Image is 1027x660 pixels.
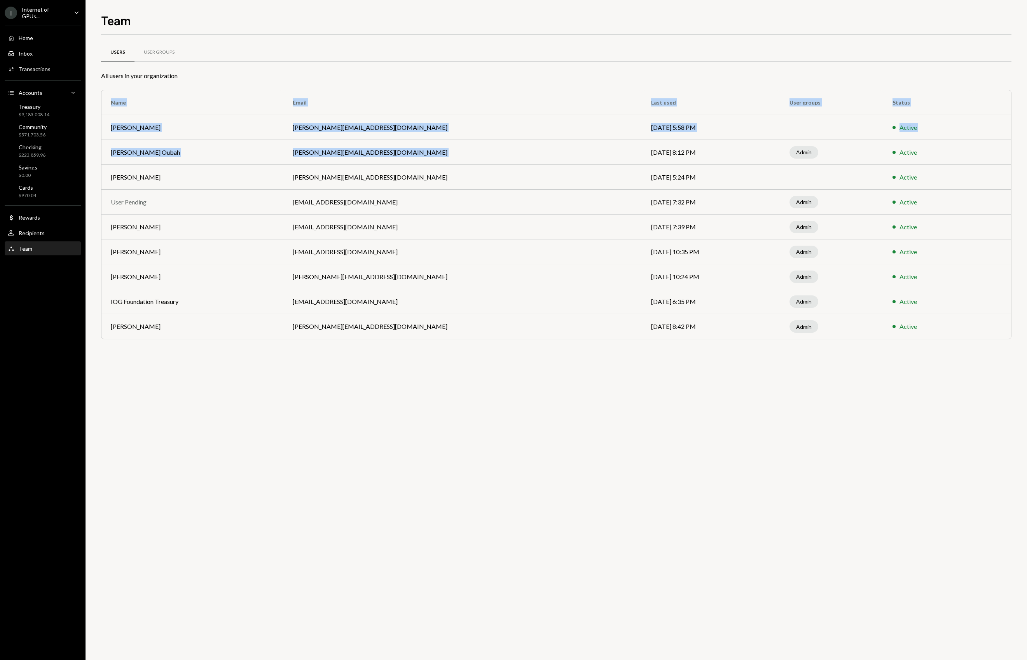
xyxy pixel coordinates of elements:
[19,172,37,179] div: $0.00
[19,132,47,138] div: $571,703.56
[19,245,32,252] div: Team
[642,190,780,215] td: [DATE] 7:32 PM
[899,297,917,306] div: Active
[642,140,780,165] td: [DATE] 8:12 PM
[5,46,81,60] a: Inbox
[101,314,283,339] td: [PERSON_NAME]
[789,320,818,333] div: Admin
[789,295,818,308] div: Admin
[899,123,917,132] div: Active
[19,214,40,221] div: Rewards
[19,103,49,110] div: Treasury
[19,112,49,118] div: $9,183,008.14
[110,49,125,56] div: Users
[789,271,818,283] div: Admin
[19,89,42,96] div: Accounts
[642,239,780,264] td: [DATE] 10:35 PM
[19,184,36,191] div: Cards
[5,101,81,120] a: Treasury$9,183,008.14
[283,165,642,190] td: [PERSON_NAME][EMAIL_ADDRESS][DOMAIN_NAME]
[144,49,175,56] div: User Groups
[19,230,45,236] div: Recipients
[899,222,917,232] div: Active
[789,246,818,258] div: Admin
[283,239,642,264] td: [EMAIL_ADDRESS][DOMAIN_NAME]
[283,314,642,339] td: [PERSON_NAME][EMAIL_ADDRESS][DOMAIN_NAME]
[642,215,780,239] td: [DATE] 7:39 PM
[5,121,81,140] a: Community$571,703.56
[899,272,917,281] div: Active
[899,173,917,182] div: Active
[101,289,283,314] td: IOG Foundation Treasury
[101,215,283,239] td: [PERSON_NAME]
[101,115,283,140] td: [PERSON_NAME]
[283,215,642,239] td: [EMAIL_ADDRESS][DOMAIN_NAME]
[5,141,81,160] a: Checking$223,859.96
[899,247,917,257] div: Active
[19,164,37,171] div: Savings
[111,197,274,207] div: User Pending
[5,210,81,224] a: Rewards
[642,165,780,190] td: [DATE] 5:24 PM
[283,115,642,140] td: [PERSON_NAME][EMAIL_ADDRESS][DOMAIN_NAME]
[101,42,134,62] a: Users
[642,115,780,140] td: [DATE] 5:58 PM
[283,90,642,115] th: Email
[5,241,81,255] a: Team
[5,226,81,240] a: Recipients
[101,165,283,190] td: [PERSON_NAME]
[101,140,283,165] td: [PERSON_NAME] Oubah
[101,264,283,289] td: [PERSON_NAME]
[19,152,45,159] div: $223,859.96
[899,197,917,207] div: Active
[789,146,818,159] div: Admin
[5,182,81,201] a: Cards$970.04
[899,148,917,157] div: Active
[283,289,642,314] td: [EMAIL_ADDRESS][DOMAIN_NAME]
[101,12,131,28] h1: Team
[283,140,642,165] td: [PERSON_NAME][EMAIL_ADDRESS][DOMAIN_NAME]
[5,7,17,19] div: I
[19,124,47,130] div: Community
[19,144,45,150] div: Checking
[19,50,33,57] div: Inbox
[22,6,68,19] div: Internet of GPUs...
[5,31,81,45] a: Home
[101,239,283,264] td: [PERSON_NAME]
[899,322,917,331] div: Active
[642,314,780,339] td: [DATE] 8:42 PM
[101,90,283,115] th: Name
[101,71,1011,80] div: All users in your organization
[19,66,51,72] div: Transactions
[642,264,780,289] td: [DATE] 10:24 PM
[5,162,81,180] a: Savings$0.00
[134,42,184,62] a: User Groups
[642,289,780,314] td: [DATE] 6:35 PM
[19,35,33,41] div: Home
[19,192,36,199] div: $970.04
[283,190,642,215] td: [EMAIL_ADDRESS][DOMAIN_NAME]
[283,264,642,289] td: [PERSON_NAME][EMAIL_ADDRESS][DOMAIN_NAME]
[789,221,818,233] div: Admin
[5,86,81,100] a: Accounts
[780,90,883,115] th: User groups
[5,62,81,76] a: Transactions
[883,90,973,115] th: Status
[789,196,818,208] div: Admin
[642,90,780,115] th: Last used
